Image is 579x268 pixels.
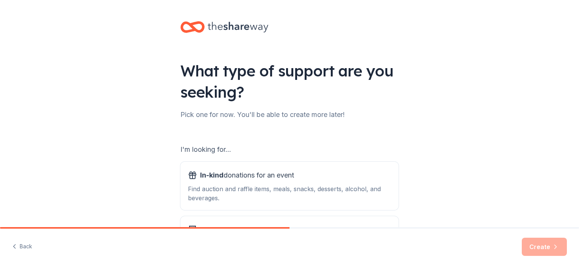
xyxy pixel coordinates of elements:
[180,60,399,103] div: What type of support are you seeking?
[180,162,399,210] button: In-kinddonations for an eventFind auction and raffle items, meals, snacks, desserts, alcohol, and...
[200,169,294,181] span: donations for an event
[180,143,399,156] div: I'm looking for...
[180,216,399,265] button: Grantsfor my nonprofitsFind grants for projects & programming, general operations, capital, schol...
[188,184,391,203] div: Find auction and raffle items, meals, snacks, desserts, alcohol, and beverages.
[200,226,223,234] span: Grants
[200,171,224,179] span: In-kind
[12,239,32,255] button: Back
[180,109,399,121] div: Pick one for now. You'll be able to create more later!
[200,224,277,236] span: for my nonprofits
